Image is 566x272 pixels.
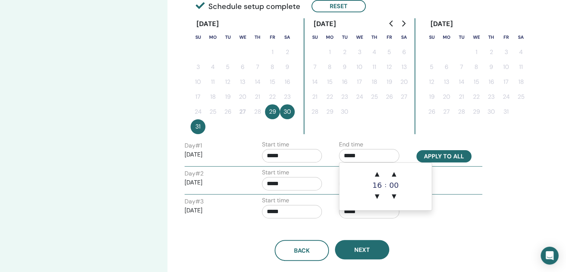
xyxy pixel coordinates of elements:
button: 29 [322,104,337,119]
button: 4 [205,60,220,75]
button: 5 [220,60,235,75]
button: 25 [205,104,220,119]
button: 1 [265,45,280,60]
button: 26 [220,104,235,119]
button: 15 [469,75,484,89]
button: 19 [382,75,397,89]
button: 25 [367,89,382,104]
span: Next [354,246,370,254]
div: [DATE] [307,18,342,30]
button: 10 [499,60,514,75]
button: 5 [382,45,397,60]
button: 12 [220,75,235,89]
p: [DATE] [185,150,245,159]
button: 20 [439,89,454,104]
button: 14 [307,75,322,89]
button: 30 [337,104,352,119]
button: 7 [250,60,265,75]
p: [DATE] [185,178,245,187]
button: 28 [250,104,265,119]
label: Start time [262,168,289,177]
label: Day # 1 [185,141,202,150]
button: 18 [367,75,382,89]
button: 28 [307,104,322,119]
button: 19 [424,89,439,104]
button: 20 [235,89,250,104]
button: 29 [265,104,280,119]
button: 9 [280,60,295,75]
button: 21 [250,89,265,104]
th: Sunday [424,30,439,45]
button: 17 [499,75,514,89]
span: ▲ [387,167,402,181]
th: Friday [265,30,280,45]
button: 7 [454,60,469,75]
button: 11 [367,60,382,75]
span: Schedule setup complete [196,1,300,12]
label: End time [339,140,363,149]
button: 29 [469,104,484,119]
th: Monday [322,30,337,45]
button: Go to next month [397,16,409,31]
div: 00 [387,181,402,189]
button: 18 [514,75,528,89]
button: 14 [250,75,265,89]
button: 2 [280,45,295,60]
button: 24 [499,89,514,104]
span: ▼ [370,189,384,204]
span: ▲ [370,167,384,181]
button: 30 [280,104,295,119]
button: 22 [322,89,337,104]
div: 16 [370,181,384,189]
button: 21 [454,89,469,104]
button: 28 [454,104,469,119]
button: 31 [191,119,205,134]
button: 30 [484,104,499,119]
label: Start time [262,196,289,205]
button: 3 [499,45,514,60]
th: Monday [205,30,220,45]
th: Friday [499,30,514,45]
button: Apply to all [416,150,471,162]
button: 26 [424,104,439,119]
th: Wednesday [469,30,484,45]
th: Tuesday [337,30,352,45]
th: Tuesday [454,30,469,45]
label: Start time [262,140,289,149]
button: 24 [191,104,205,119]
button: 11 [205,75,220,89]
button: 17 [352,75,367,89]
button: 15 [322,75,337,89]
th: Thursday [367,30,382,45]
button: 16 [280,75,295,89]
button: 10 [191,75,205,89]
button: 8 [469,60,484,75]
button: 22 [469,89,484,104]
button: 27 [235,104,250,119]
button: 3 [352,45,367,60]
button: 12 [382,60,397,75]
div: [DATE] [191,18,225,30]
span: ▼ [387,189,402,204]
div: : [384,167,386,204]
button: 25 [514,89,528,104]
button: 13 [235,75,250,89]
div: Open Intercom Messenger [541,247,559,265]
button: 10 [352,60,367,75]
label: Day # 3 [185,197,204,206]
button: 1 [469,45,484,60]
th: Saturday [514,30,528,45]
th: Monday [439,30,454,45]
button: 23 [280,89,295,104]
button: Back [275,240,329,261]
button: 9 [337,60,352,75]
th: Sunday [191,30,205,45]
button: 5 [424,60,439,75]
th: Tuesday [220,30,235,45]
th: Wednesday [352,30,367,45]
button: 16 [337,75,352,89]
label: Day # 2 [185,169,204,178]
button: 9 [484,60,499,75]
button: 17 [191,89,205,104]
button: 1 [322,45,337,60]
